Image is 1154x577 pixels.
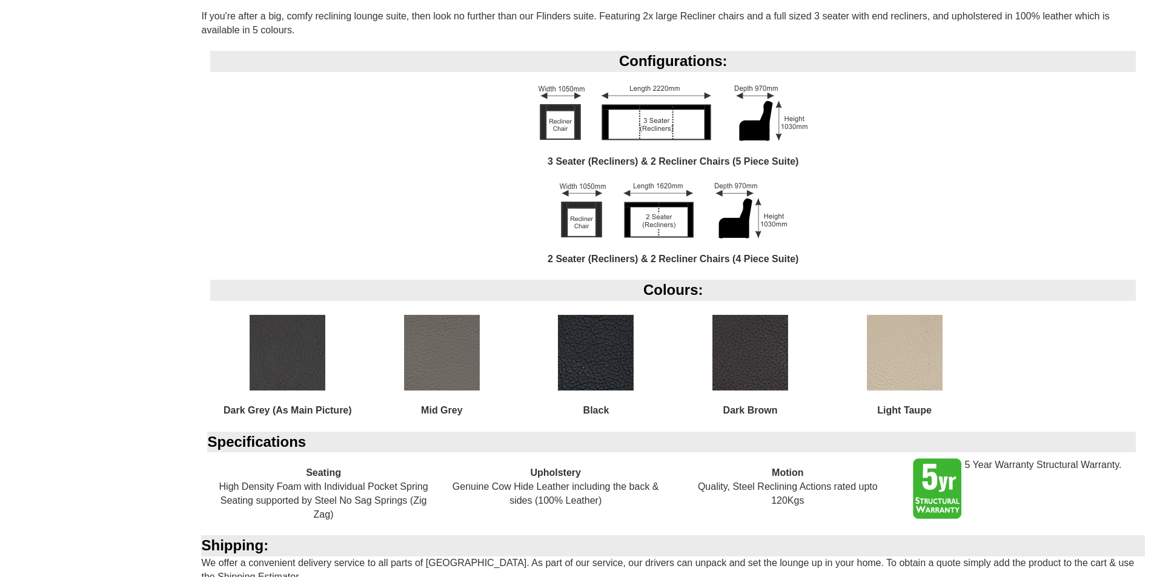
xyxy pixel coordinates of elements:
b: 3 Seater (Recliners) & 2 Recliner Chairs (5 Piece Suite) [548,156,798,167]
b: 2 Seater (Recliners) & 2 Recliner Chairs (4 Piece Suite) [548,254,798,264]
div: High Density Foam with Individual Pocket Spring Seating supported by Steel No Sag Springs (Zig Zag) [207,452,439,535]
b: Seating [306,467,341,478]
img: 2 Seater (Recliners) & 2 Recliner Chairs [560,183,787,239]
img: Black [558,315,634,391]
div: Specifications [207,432,1136,452]
img: Dark Brown [712,315,788,391]
img: Light Taupe [867,315,943,391]
div: Genuine Cow Hide Leather including the back & sides (100% Leather) [440,452,672,521]
div: Colours: [210,280,1136,300]
b: Black [583,405,609,415]
img: 5 Year Structural Warranty [913,458,962,519]
div: Configurations: [210,51,1136,71]
b: Dark Brown [723,405,778,415]
div: Shipping: [201,535,1145,556]
b: Upholstery [530,467,581,478]
b: Mid Grey [421,405,462,415]
b: Dark Grey (As Main Picture) [224,405,352,415]
img: Mid Grey [404,315,480,391]
b: Motion [772,467,803,478]
div: Quality, Steel Reclining Actions rated upto 120Kgs [672,452,904,521]
img: Dark Grey [250,315,325,391]
img: 3 Seater Recliners & 2 Recliner Chairs [539,85,807,141]
b: Light Taupe [877,405,931,415]
div: 5 Year Warranty Structural Warranty. [904,452,1136,525]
